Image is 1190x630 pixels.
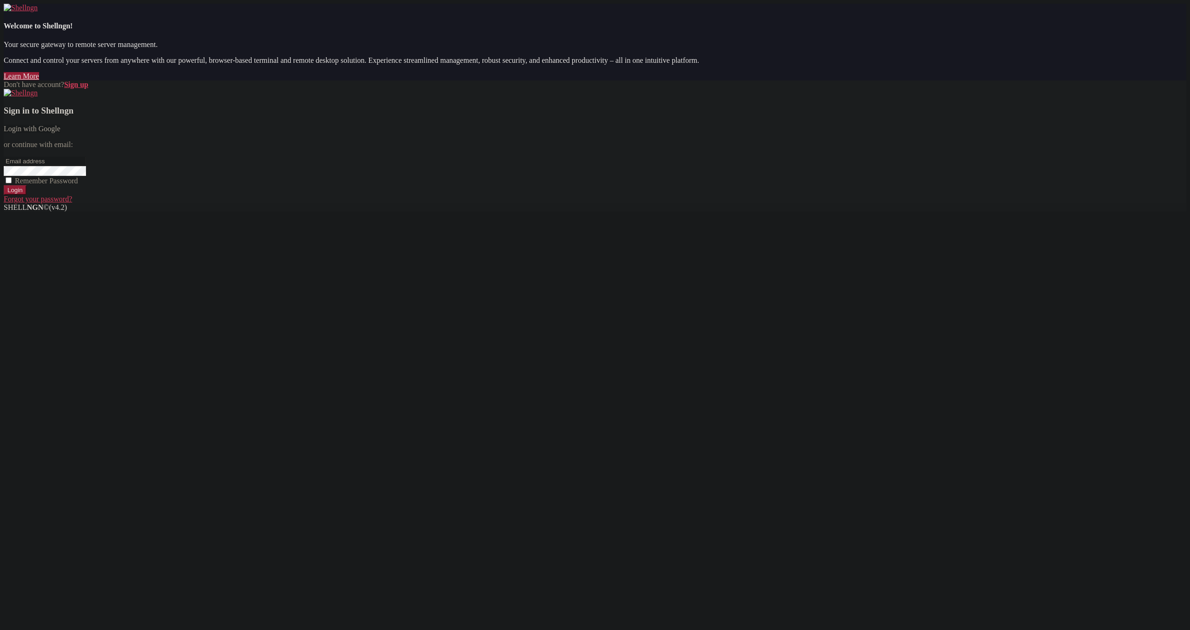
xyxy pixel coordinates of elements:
input: Email address [4,156,86,166]
span: Remember Password [15,177,78,185]
p: or continue with email: [4,141,1186,149]
h3: Sign in to Shellngn [4,106,1186,116]
b: NGN [27,203,44,211]
p: Your secure gateway to remote server management. [4,40,1186,49]
a: Learn More [4,72,39,80]
p: Connect and control your servers from anywhere with our powerful, browser-based terminal and remo... [4,56,1186,65]
span: SHELL © [4,203,67,211]
input: Remember Password [6,177,12,183]
h4: Welcome to Shellngn! [4,22,1186,30]
input: Login [4,185,26,195]
img: Shellngn [4,4,38,12]
a: Sign up [64,80,88,88]
img: Shellngn [4,89,38,97]
a: Forgot your password? [4,195,72,203]
div: Don't have account? [4,80,1186,89]
a: Login with Google [4,125,60,133]
span: 4.2.0 [49,203,67,211]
